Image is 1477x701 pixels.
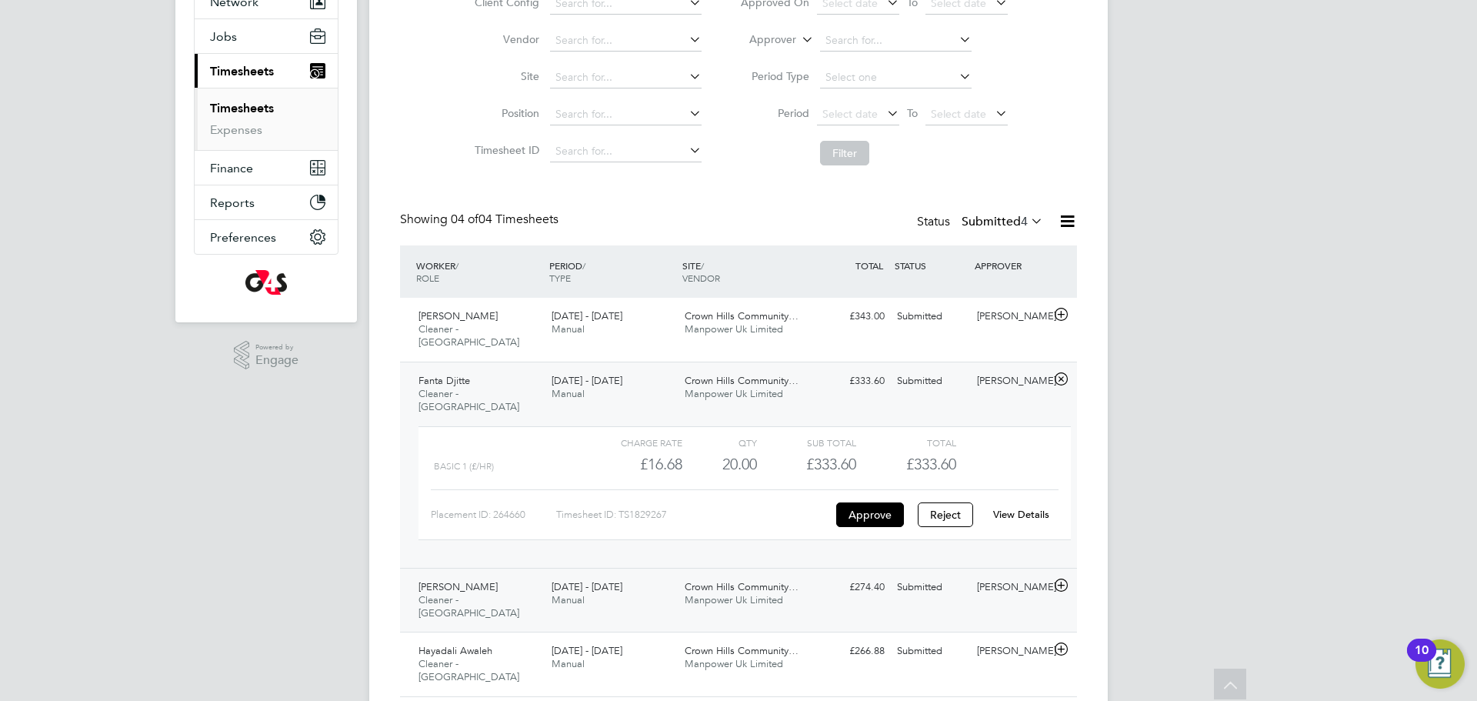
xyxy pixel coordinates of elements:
span: 4 [1021,214,1028,229]
div: Submitted [891,369,971,394]
span: / [455,259,458,272]
span: TOTAL [855,259,883,272]
span: Hayadali Awaleh [418,644,492,657]
div: Timesheet ID: TS1829267 [556,502,832,527]
span: ROLE [416,272,439,284]
span: [DATE] - [DATE] [552,644,622,657]
div: £333.60 [757,452,856,477]
div: [PERSON_NAME] [971,575,1051,600]
span: Cleaner - [GEOGRAPHIC_DATA] [418,322,519,349]
span: Crown Hills Community… [685,644,799,657]
label: Period Type [740,69,809,83]
label: Vendor [470,32,539,46]
span: Manpower Uk Limited [685,387,783,400]
span: Jobs [210,29,237,44]
button: Jobs [195,19,338,53]
input: Select one [820,67,972,88]
label: Position [470,106,539,120]
label: Site [470,69,539,83]
span: 04 of [451,212,478,227]
label: Approver [727,32,796,48]
span: VENDOR [682,272,720,284]
span: Cleaner - [GEOGRAPHIC_DATA] [418,657,519,683]
button: Timesheets [195,54,338,88]
input: Search for... [550,30,702,52]
div: [PERSON_NAME] [971,369,1051,394]
div: Sub Total [757,433,856,452]
span: Timesheets [210,64,274,78]
a: Expenses [210,122,262,137]
button: Reports [195,185,338,219]
span: Manpower Uk Limited [685,322,783,335]
span: [DATE] - [DATE] [552,580,622,593]
button: Approve [836,502,904,527]
a: Powered byEngage [234,341,299,370]
button: Preferences [195,220,338,254]
div: SITE [678,252,812,292]
button: Reject [918,502,973,527]
button: Filter [820,141,869,165]
div: QTY [682,433,757,452]
span: 04 Timesheets [451,212,558,227]
span: Fanta Djitte [418,374,470,387]
span: Manpower Uk Limited [685,593,783,606]
span: Cleaner - [GEOGRAPHIC_DATA] [418,387,519,413]
span: Preferences [210,230,276,245]
button: Open Resource Center, 10 new notifications [1415,639,1465,689]
span: Crown Hills Community… [685,309,799,322]
span: Finance [210,161,253,175]
div: Showing [400,212,562,228]
a: View Details [993,508,1049,521]
span: Manpower Uk Limited [685,657,783,670]
input: Search for... [550,67,702,88]
a: Timesheets [210,101,274,115]
span: Manual [552,322,585,335]
span: Manual [552,593,585,606]
div: APPROVER [971,252,1051,279]
div: 10 [1415,650,1429,670]
div: Submitted [891,304,971,329]
span: Cleaner - [GEOGRAPHIC_DATA] [418,593,519,619]
a: Go to home page [194,270,338,295]
div: PERIOD [545,252,678,292]
span: Powered by [255,341,298,354]
span: To [902,103,922,123]
div: [PERSON_NAME] [971,639,1051,664]
input: Search for... [820,30,972,52]
div: Timesheets [195,88,338,150]
div: £343.00 [811,304,891,329]
span: Basic 1 (£/HR) [434,461,494,472]
span: £333.60 [906,455,956,473]
div: Submitted [891,639,971,664]
div: £16.68 [583,452,682,477]
span: Reports [210,195,255,210]
div: Submitted [891,575,971,600]
span: Select date [931,107,986,121]
label: Submitted [962,214,1043,229]
button: Finance [195,151,338,185]
div: 20.00 [682,452,757,477]
div: £266.88 [811,639,891,664]
span: Manual [552,657,585,670]
span: [PERSON_NAME] [418,309,498,322]
span: / [701,259,704,272]
span: [DATE] - [DATE] [552,374,622,387]
div: [PERSON_NAME] [971,304,1051,329]
input: Search for... [550,141,702,162]
div: Placement ID: 264660 [431,502,556,527]
span: Engage [255,354,298,367]
span: / [582,259,585,272]
img: g4s-logo-retina.png [245,270,287,295]
span: [PERSON_NAME] [418,580,498,593]
div: WORKER [412,252,545,292]
label: Period [740,106,809,120]
span: Crown Hills Community… [685,580,799,593]
div: STATUS [891,252,971,279]
input: Search for... [550,104,702,125]
div: £333.60 [811,369,891,394]
span: [DATE] - [DATE] [552,309,622,322]
div: Charge rate [583,433,682,452]
label: Timesheet ID [470,143,539,157]
div: Status [917,212,1046,233]
span: Select date [822,107,878,121]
